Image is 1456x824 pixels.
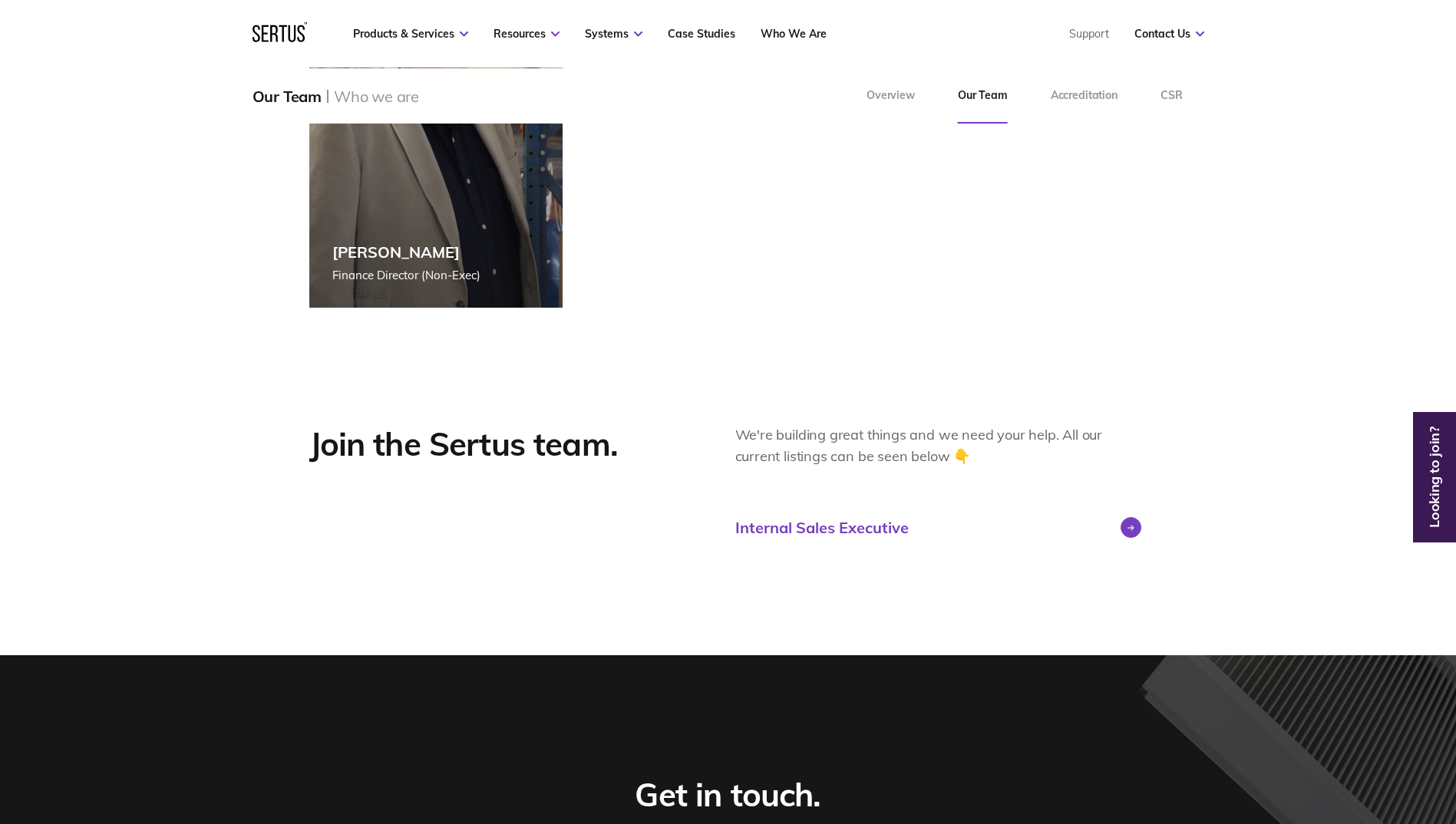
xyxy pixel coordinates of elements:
div: [PERSON_NAME] [332,242,480,262]
a: Looking to join? [1417,471,1452,483]
a: Who We Are [761,27,827,41]
a: Accreditation [1029,68,1139,124]
div: Get in touch. [635,775,820,816]
a: CSR [1139,68,1204,124]
a: Products & Services [353,27,468,41]
a: Support [1069,27,1109,41]
a: Case Studies [668,27,735,41]
div: Join the Sertus team. [309,424,689,465]
a: Contact Us [1134,27,1204,41]
a: Resources [494,27,560,41]
p: We're building great things and we need your help. All our current listings can be seen below 👇 [735,424,1147,469]
div: Internal Sales Executive [735,518,909,537]
iframe: Chat Widget [1180,646,1456,824]
div: Who we are [334,87,419,106]
a: Systems [585,27,642,41]
div: Our Team [253,87,322,106]
a: Internal Sales Executive [735,517,1147,538]
a: Overview [845,68,936,124]
div: Finance Director (Non-Exec) [332,266,480,285]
